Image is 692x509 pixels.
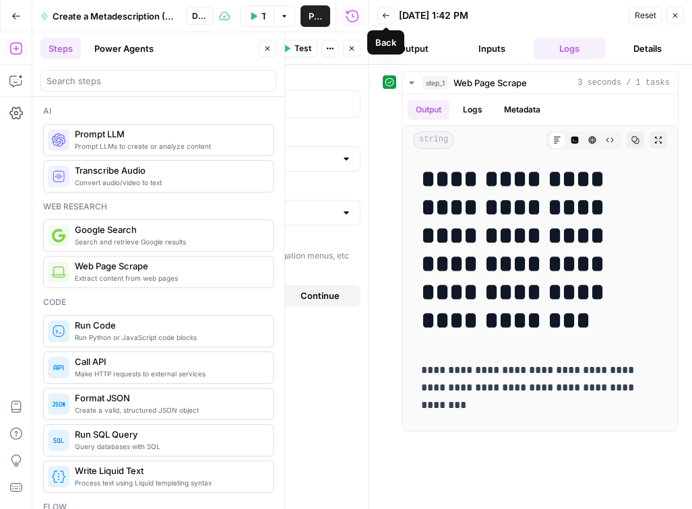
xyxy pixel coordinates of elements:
[192,10,208,22] span: Draft
[629,7,662,24] button: Reset
[75,464,262,477] span: Write Liquid Text
[75,223,262,236] span: Google Search
[402,94,678,431] div: 3 seconds / 1 tasks
[611,38,684,59] button: Details
[75,355,262,368] span: Call API
[75,368,262,379] span: Make HTTP requests to external services
[408,100,449,120] button: Output
[534,38,606,59] button: Logs
[261,9,265,23] span: Test Workflow
[75,236,262,247] span: Search and retrieve Google results
[75,164,262,177] span: Transcribe Audio
[577,77,670,89] span: 3 seconds / 1 tasks
[32,5,183,27] button: Create a Metadescription ([PERSON_NAME])
[40,38,81,59] button: Steps
[294,42,311,55] span: Test
[86,38,162,59] button: Power Agents
[43,105,274,117] div: Ai
[377,38,450,59] button: Output
[635,9,656,22] span: Reset
[75,391,262,405] span: Format JSON
[46,74,270,88] input: Search steps
[75,177,262,188] span: Convert audio/video to text
[75,273,262,283] span: Extract content from web pages
[75,428,262,441] span: Run SQL Query
[276,40,317,57] button: Test
[53,9,175,23] span: Create a Metadescription ([PERSON_NAME])
[75,332,262,343] span: Run Python or JavaScript code blocks
[43,296,274,308] div: Code
[422,76,448,90] span: step_1
[75,405,262,415] span: Create a valid, structured JSON object
[75,141,262,151] span: Prompt LLMs to create or analyze content
[75,318,262,332] span: Run Code
[75,477,262,488] span: Process text using Liquid templating syntax
[455,38,528,59] button: Inputs
[402,72,678,94] button: 3 seconds / 1 tasks
[75,259,262,273] span: Web Page Scrape
[413,131,454,149] span: string
[282,285,358,306] button: Continue
[455,100,491,120] button: Logs
[309,9,322,23] span: Publish
[496,100,548,120] button: Metadata
[453,76,527,90] span: Web Page Scrape
[241,5,274,27] button: Test Workflow
[43,201,274,213] div: Web research
[301,289,340,302] span: Continue
[75,127,262,141] span: Prompt LLM
[75,441,262,452] span: Query databases with SQL
[301,5,330,27] button: Publish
